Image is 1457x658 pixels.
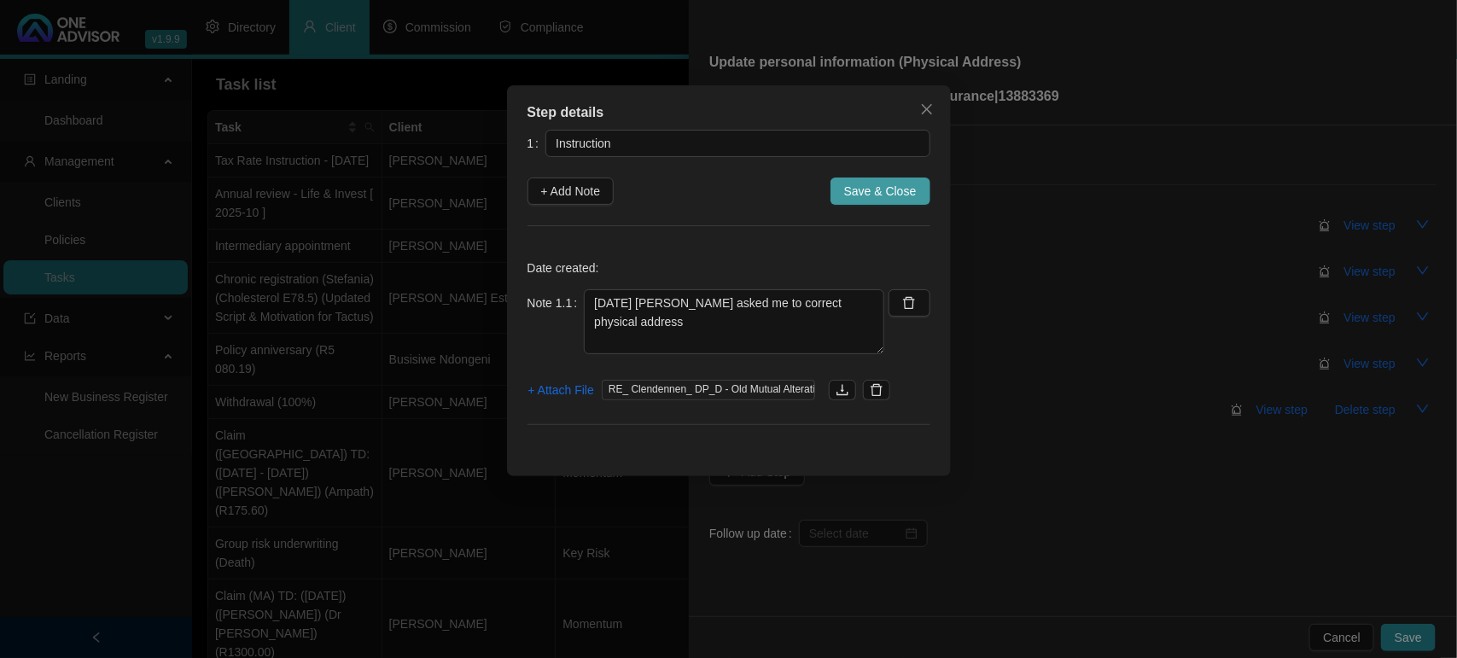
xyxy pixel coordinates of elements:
button: + Attach File [527,376,595,404]
span: RE_ Clendennen_ DP_D - Old Mutual Alteration - remove annual cover escalation .msg [602,380,815,400]
p: Date created: [527,259,930,277]
span: delete [902,296,916,310]
span: + Attach File [528,381,594,399]
textarea: [DATE] [PERSON_NAME] asked me to correct physical address [584,289,884,354]
div: Step details [527,102,930,123]
label: Note 1.1 [527,289,585,317]
button: Close [913,96,941,123]
button: Save & Close [830,178,930,205]
span: delete [870,383,883,397]
label: 1 [527,130,546,157]
span: close [920,102,934,116]
span: + Add Note [541,182,601,201]
span: download [836,383,849,397]
button: + Add Note [527,178,615,205]
span: Save & Close [844,182,917,201]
